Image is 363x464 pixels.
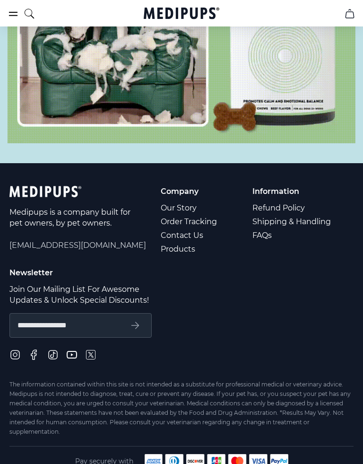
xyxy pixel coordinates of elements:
p: Company [161,186,218,197]
button: burger-menu [8,8,19,19]
p: Medipups is a company built for pet owners, by pet owners. [9,207,132,228]
p: Newsletter [9,267,354,278]
a: FAQs [252,228,332,242]
a: Shipping & Handling [252,215,332,228]
p: Information [252,186,332,197]
p: Join Our Mailing List For Awesome Updates & Unlock Special Discounts! [9,284,152,306]
a: Medipups [144,6,219,22]
button: search [24,2,35,26]
a: Contact Us [161,228,218,242]
a: Our Story [161,201,218,215]
a: Refund Policy [252,201,332,215]
a: Products [161,242,218,256]
div: The information contained within this site is not intended as a substitute for professional medic... [9,380,354,437]
a: Order Tracking [161,215,218,228]
button: cart [338,2,361,25]
span: [EMAIL_ADDRESS][DOMAIN_NAME] [9,240,146,251]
